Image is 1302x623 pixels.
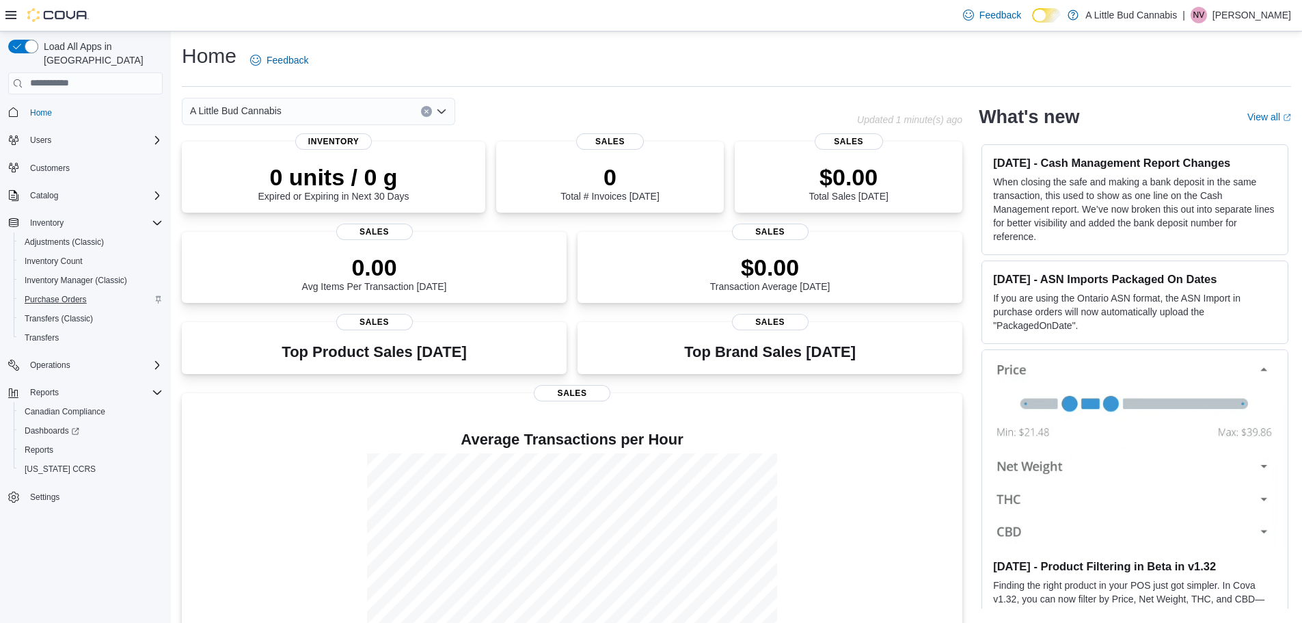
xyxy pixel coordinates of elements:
[3,487,168,507] button: Settings
[19,423,163,439] span: Dashboards
[30,190,58,201] span: Catalog
[25,215,163,231] span: Inventory
[25,406,105,417] span: Canadian Compliance
[19,442,59,458] a: Reports
[19,234,109,250] a: Adjustments (Classic)
[993,175,1277,243] p: When closing the safe and making a bank deposit in the same transaction, this used to show as one...
[19,272,133,289] a: Inventory Manager (Classic)
[3,356,168,375] button: Operations
[19,461,101,477] a: [US_STATE] CCRS
[809,163,888,191] p: $0.00
[1283,114,1291,122] svg: External link
[979,106,1079,128] h2: What's new
[258,163,409,191] p: 0 units / 0 g
[25,132,163,148] span: Users
[38,40,163,67] span: Load All Apps in [GEOGRAPHIC_DATA]
[25,256,83,267] span: Inventory Count
[857,114,962,125] p: Updated 1 minute(s) ago
[25,237,104,248] span: Adjustments (Classic)
[732,224,809,240] span: Sales
[560,163,659,202] div: Total # Invoices [DATE]
[14,252,168,271] button: Inventory Count
[25,187,64,204] button: Catalog
[993,291,1277,332] p: If you are using the Ontario ASN format, the ASN Import in purchase orders will now automatically...
[3,131,168,150] button: Users
[25,357,163,373] span: Operations
[193,432,951,448] h4: Average Transactions per Hour
[25,160,75,176] a: Customers
[25,294,87,305] span: Purchase Orders
[267,53,308,67] span: Feedback
[25,104,163,121] span: Home
[19,403,163,420] span: Canadian Compliance
[25,187,163,204] span: Catalog
[3,186,168,205] button: Catalog
[993,559,1277,573] h3: [DATE] - Product Filtering in Beta in v1.32
[19,403,111,420] a: Canadian Compliance
[14,402,168,421] button: Canadian Compliance
[3,383,168,402] button: Reports
[14,309,168,328] button: Transfers (Classic)
[19,461,163,477] span: Washington CCRS
[3,103,168,122] button: Home
[19,291,163,308] span: Purchase Orders
[30,492,59,503] span: Settings
[8,97,163,543] nav: Complex example
[14,233,168,252] button: Adjustments (Classic)
[30,135,51,146] span: Users
[302,254,447,281] p: 0.00
[958,1,1027,29] a: Feedback
[19,310,163,327] span: Transfers (Classic)
[809,163,888,202] div: Total Sales [DATE]
[576,133,645,150] span: Sales
[14,421,168,440] a: Dashboards
[19,253,88,269] a: Inventory Count
[19,330,163,346] span: Transfers
[1191,7,1207,23] div: Nick Vanderwal
[14,328,168,347] button: Transfers
[1032,8,1061,23] input: Dark Mode
[25,489,65,505] a: Settings
[25,132,57,148] button: Users
[421,106,432,117] button: Clear input
[684,344,856,360] h3: Top Brand Sales [DATE]
[993,156,1277,170] h3: [DATE] - Cash Management Report Changes
[14,290,168,309] button: Purchase Orders
[30,163,70,174] span: Customers
[19,272,163,289] span: Inventory Manager (Classic)
[979,8,1021,22] span: Feedback
[30,107,52,118] span: Home
[19,291,92,308] a: Purchase Orders
[295,133,372,150] span: Inventory
[30,360,70,371] span: Operations
[25,275,127,286] span: Inventory Manager (Classic)
[815,133,883,150] span: Sales
[190,103,282,119] span: A Little Bud Cannabis
[282,344,466,360] h3: Top Product Sales [DATE]
[336,224,413,240] span: Sales
[534,385,610,401] span: Sales
[1247,111,1291,122] a: View allExternal link
[710,254,830,292] div: Transaction Average [DATE]
[3,158,168,178] button: Customers
[560,163,659,191] p: 0
[30,217,64,228] span: Inventory
[3,213,168,233] button: Inventory
[245,47,314,74] a: Feedback
[1182,7,1185,23] p: |
[436,106,447,117] button: Open list of options
[25,384,64,401] button: Reports
[1085,7,1177,23] p: A Little Bud Cannabis
[25,464,96,475] span: [US_STATE] CCRS
[19,330,64,346] a: Transfers
[710,254,830,281] p: $0.00
[25,159,163,176] span: Customers
[258,163,409,202] div: Expired or Expiring in Next 30 Days
[14,271,168,290] button: Inventory Manager (Classic)
[25,357,76,373] button: Operations
[19,423,85,439] a: Dashboards
[14,460,168,479] button: [US_STATE] CCRS
[1193,7,1205,23] span: NV
[19,442,163,458] span: Reports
